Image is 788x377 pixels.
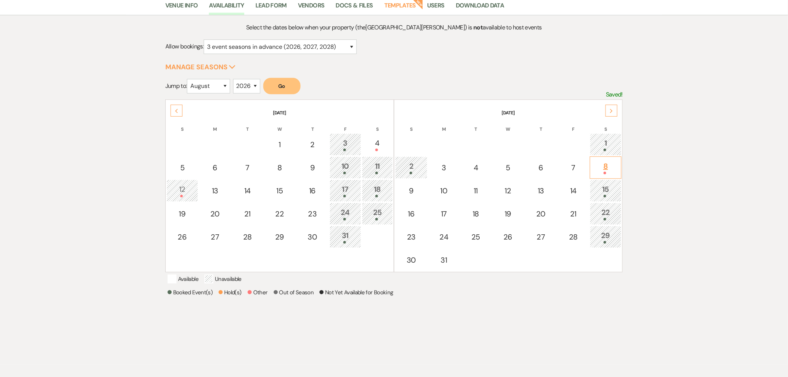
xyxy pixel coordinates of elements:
div: 8 [594,161,617,174]
th: T [296,117,328,133]
th: F [558,117,589,133]
div: 25 [464,231,487,243]
div: 16 [399,208,423,219]
div: 13 [529,185,553,196]
div: 29 [268,231,291,243]
div: 21 [236,208,259,219]
th: S [362,117,393,133]
div: 27 [203,231,227,243]
div: 8 [268,162,291,173]
div: 24 [432,231,455,243]
p: Not Yet Available for Booking [320,288,393,297]
div: 7 [562,162,585,173]
div: 23 [300,208,324,219]
div: 11 [464,185,487,196]
a: Lead Form [255,1,287,15]
div: 31 [334,230,357,244]
div: 29 [594,230,617,244]
p: Out of Season [274,288,314,297]
a: Docs & Files [336,1,373,15]
div: 10 [432,185,455,196]
th: W [264,117,295,133]
div: 6 [529,162,553,173]
div: 20 [203,208,227,219]
div: 14 [562,185,585,196]
div: 18 [366,184,389,197]
div: 28 [236,231,259,243]
a: Vendors [298,1,325,15]
div: 17 [334,184,357,197]
div: 28 [562,231,585,243]
div: 15 [268,185,291,196]
p: Saved! [606,90,623,99]
div: 16 [300,185,324,196]
span: Allow bookings: [165,43,204,51]
button: Go [263,78,301,94]
div: 13 [203,185,227,196]
div: 26 [171,231,194,243]
th: [DATE] [166,101,393,116]
div: 30 [399,254,423,266]
div: 6 [203,162,227,173]
div: 20 [529,208,553,219]
p: Hold(s) [219,288,242,297]
div: 21 [562,208,585,219]
div: 31 [432,254,455,266]
p: Unavailable [204,275,242,283]
strong: not [473,23,483,31]
div: 3 [334,137,357,151]
div: 18 [464,208,487,219]
div: 5 [171,162,194,173]
div: 15 [594,184,617,197]
div: 30 [300,231,324,243]
div: 22 [594,207,617,221]
div: 3 [432,162,455,173]
th: M [199,117,231,133]
th: S [590,117,622,133]
div: 12 [496,185,519,196]
div: 4 [464,162,487,173]
div: 12 [171,184,194,197]
div: 1 [594,137,617,151]
th: T [460,117,492,133]
a: Users [427,1,445,15]
div: 4 [366,137,389,151]
th: M [428,117,460,133]
p: Available [168,275,198,283]
p: Booked Event(s) [168,288,213,297]
th: F [330,117,361,133]
div: 23 [399,231,423,243]
div: 2 [300,139,324,150]
div: 5 [496,162,519,173]
div: 26 [496,231,519,243]
div: 1 [268,139,291,150]
div: 7 [236,162,259,173]
th: S [395,117,428,133]
div: 14 [236,185,259,196]
a: Download Data [456,1,504,15]
div: 22 [268,208,291,219]
th: T [525,117,557,133]
a: Availability [209,1,244,15]
a: Venue Info [165,1,198,15]
p: Other [248,288,268,297]
div: 19 [171,208,194,219]
th: S [166,117,198,133]
div: 9 [300,162,324,173]
div: 17 [432,208,455,219]
th: W [492,117,524,133]
div: 9 [399,185,423,196]
div: 11 [366,161,389,174]
div: 25 [366,207,389,221]
a: Templates [384,1,416,15]
div: 2 [399,161,423,174]
div: 19 [496,208,519,219]
p: Select the dates below when your property (the [GEOGRAPHIC_DATA][PERSON_NAME] ) is available to h... [222,23,565,32]
button: Manage Seasons [165,64,236,70]
div: 10 [334,161,357,174]
th: T [232,117,263,133]
span: Jump to: [165,82,187,90]
div: 27 [529,231,553,243]
div: 24 [334,207,357,221]
th: [DATE] [395,101,622,116]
